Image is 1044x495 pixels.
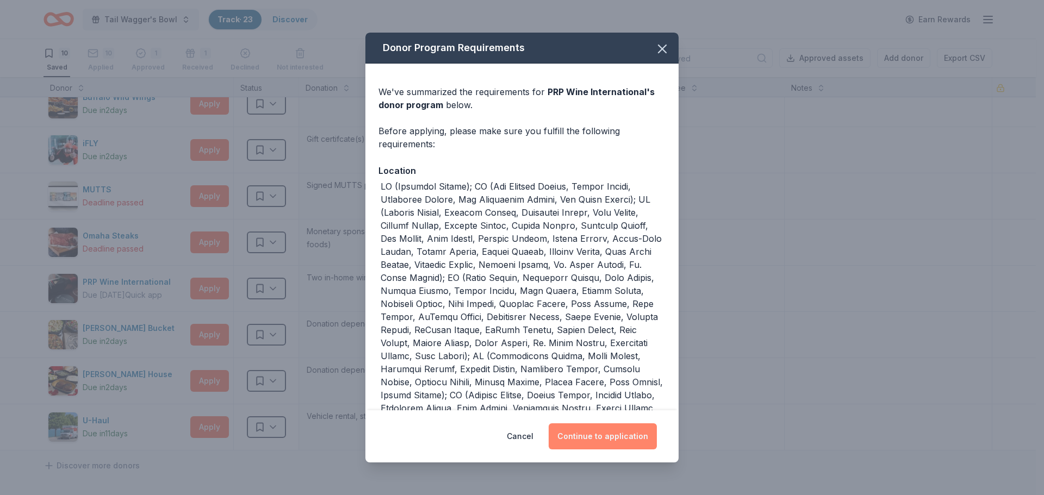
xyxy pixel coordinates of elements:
[549,423,657,449] button: Continue to application
[378,124,666,151] div: Before applying, please make sure you fulfill the following requirements:
[378,85,666,111] div: We've summarized the requirements for below.
[365,33,679,64] div: Donor Program Requirements
[378,164,666,178] div: Location
[507,423,533,449] button: Cancel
